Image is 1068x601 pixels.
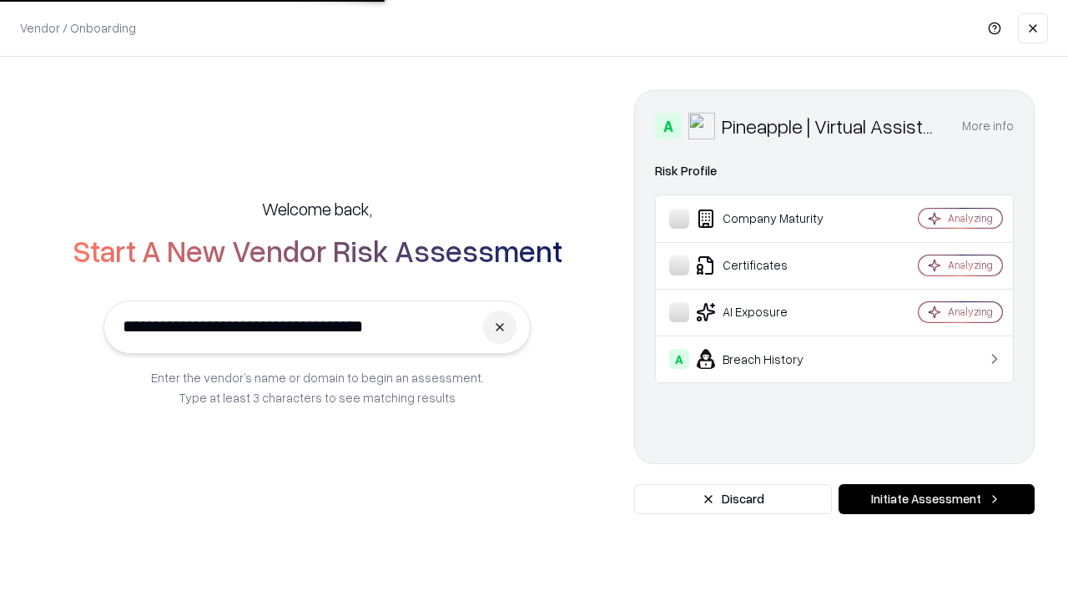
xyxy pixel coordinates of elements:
[655,113,682,139] div: A
[722,113,942,139] div: Pineapple | Virtual Assistant Agency
[948,305,993,319] div: Analyzing
[669,349,689,369] div: A
[655,161,1014,181] div: Risk Profile
[839,484,1035,514] button: Initiate Assessment
[962,111,1014,141] button: More info
[634,484,832,514] button: Discard
[669,349,869,369] div: Breach History
[948,258,993,272] div: Analyzing
[688,113,715,139] img: Pineapple | Virtual Assistant Agency
[20,19,136,37] p: Vendor / Onboarding
[262,197,372,220] h5: Welcome back,
[73,234,562,267] h2: Start A New Vendor Risk Assessment
[669,302,869,322] div: AI Exposure
[948,211,993,225] div: Analyzing
[669,209,869,229] div: Company Maturity
[151,367,484,407] p: Enter the vendor’s name or domain to begin an assessment. Type at least 3 characters to see match...
[669,255,869,275] div: Certificates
